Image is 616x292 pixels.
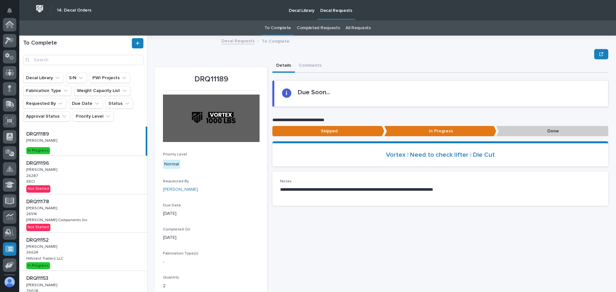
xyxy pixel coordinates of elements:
button: Fabrication Type [23,86,72,96]
p: [PERSON_NAME] [26,282,58,288]
p: [PERSON_NAME] [26,243,58,249]
button: Comments [295,59,325,73]
button: S/N [66,73,87,83]
button: users-avatar [3,275,16,289]
button: Requested By [23,98,66,109]
button: Details [272,59,295,73]
p: Done [496,126,608,137]
span: Due Date [163,204,181,207]
span: Priority Level [163,153,187,156]
a: DRQ11152DRQ11152 [PERSON_NAME][PERSON_NAME] 2662426624 Hillcrest Trailers LLCHillcrest Trailers L... [19,233,147,271]
p: 26287 [26,172,39,178]
p: DRQ11152 [26,236,50,243]
p: DRQ11196 [26,159,50,166]
a: Completed Requests [297,21,340,36]
a: DRQ11189DRQ11189 [PERSON_NAME][PERSON_NAME] In Progress [19,127,147,156]
a: [PERSON_NAME] [163,186,198,193]
p: 26624 [26,249,39,255]
h1: To Complete [23,40,131,47]
div: In Progress [26,147,50,154]
p: DRQ11189 [163,75,260,84]
a: Vortex | Need to check lifter | Die Cut [386,151,495,159]
span: Fabrication Type(s) [163,252,198,255]
p: [PERSON_NAME] Components Inc [26,217,89,222]
p: Skipped [272,126,384,137]
div: Notifications [8,8,16,18]
p: 26514 [26,211,38,216]
button: Priority Level [73,111,114,121]
p: To Complete [262,37,289,44]
p: [PERSON_NAME] [26,166,58,172]
p: DRQ11189 [26,130,50,137]
p: [PERSON_NAME] [26,205,58,211]
div: Not Started [26,185,50,192]
button: Notifications [3,4,16,17]
img: MxiSv4YXzZnlkdqLBGHc1VPiUE6_J0PxAELX6HaZiv8 [163,95,260,142]
p: DRQ11153 [26,274,50,281]
button: Weight Capacity List [74,86,131,96]
input: Search [23,55,143,65]
p: [DATE] [163,234,260,241]
div: Normal [163,160,180,169]
div: Not Started [26,224,50,231]
p: SECI [26,178,36,184]
p: DRQ11178 [26,197,50,205]
a: Decal Requests [221,37,255,44]
span: Notes [280,179,292,183]
span: Completed On [163,228,190,231]
span: Requested By [163,179,189,183]
a: DRQ11178DRQ11178 [PERSON_NAME][PERSON_NAME] 2651426514 [PERSON_NAME] Components Inc[PERSON_NAME] ... [19,194,147,233]
button: Approval Status [23,111,70,121]
img: Workspace Logo [34,3,46,15]
p: [PERSON_NAME] [26,137,58,143]
span: Quantity [163,276,179,279]
button: Decal Library [23,73,64,83]
a: To Complete [264,21,291,36]
p: Hillcrest Trailers LLC [26,255,64,261]
a: All Requests [346,21,371,36]
p: [DATE] [163,210,260,217]
div: In Progress [26,262,50,269]
p: 2 [163,283,260,289]
h2: 14. Decal Orders [57,8,91,13]
button: Status [106,98,133,109]
button: PWI Projects [90,73,130,83]
p: - [163,259,260,265]
p: In Progress [384,126,496,137]
h2: Due Soon... [298,88,330,96]
a: DRQ11196DRQ11196 [PERSON_NAME][PERSON_NAME] 2628726287 SECISECI Not Started [19,156,147,194]
button: Due Date [69,98,103,109]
